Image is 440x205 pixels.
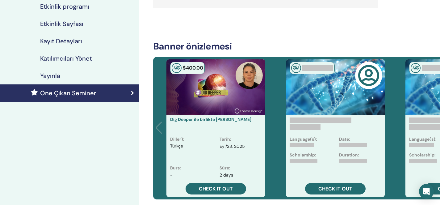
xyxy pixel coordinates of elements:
[170,143,183,160] p: Türkçe
[186,183,246,194] a: Check it out
[419,184,434,199] div: Open Intercom Messenger
[290,136,317,143] p: Language(s):
[339,152,359,158] p: Duration:
[358,65,379,86] img: user-circle-regular.svg
[172,63,182,73] img: In-Person Seminar
[305,183,366,194] a: Check it out
[220,136,231,143] p: Tarih :
[339,136,350,143] p: Date:
[220,143,245,150] p: Eyl/23, 2025
[220,172,233,178] p: 2 days
[170,165,181,171] p: Burs :
[409,136,437,143] p: Language(s):
[40,55,92,62] h4: Katılımcıları Yönet
[40,37,82,45] h4: Kayıt Detayları
[40,89,96,97] h4: Öne Çıkan Seminer
[170,117,251,122] a: Dig Deeper ile birlikte [PERSON_NAME]
[318,186,352,192] span: Check it out
[183,65,203,71] span: $ 400 .00
[411,63,421,73] img: In-Person Seminar
[290,152,316,158] p: Scholarship:
[40,20,83,28] h4: Etkinlik Sayfası
[220,165,230,171] p: Süre :
[291,63,301,73] img: In-Person Seminar
[170,136,184,143] p: Diller) :
[40,72,60,79] h4: Yayınla
[409,152,436,158] p: Scholarship:
[236,62,263,89] img: default.jpg
[170,172,173,178] p: -
[199,186,233,192] span: Check it out
[40,3,89,10] h4: Etkinlik programı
